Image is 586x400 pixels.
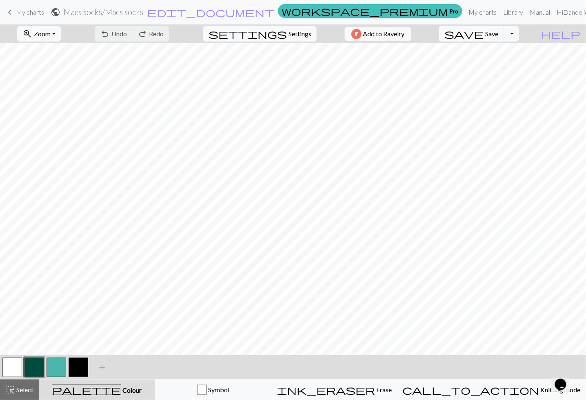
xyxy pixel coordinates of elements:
[147,7,274,18] span: edit_document
[155,380,272,400] button: Symbol
[121,386,142,394] span: Colour
[527,4,554,20] a: Manual
[277,384,375,396] span: ink_eraser
[64,7,143,17] h2: Macs socks / Macs socks
[552,367,578,392] iframe: chat widget
[444,28,484,40] span: save
[203,26,317,42] button: SettingsSettings
[500,4,527,20] a: Library
[345,27,411,41] button: Add to Ravelry
[402,384,539,396] span: call_to_action
[375,386,392,393] span: Erase
[22,28,32,40] span: zoom_in
[5,384,15,396] span: highlight_alt
[52,384,121,396] span: palette
[397,380,586,400] button: Knitting mode
[97,362,107,373] span: add
[5,7,15,18] span: keyboard_arrow_left
[207,386,229,393] span: Symbol
[539,386,581,393] span: Knitting mode
[15,386,33,393] span: Select
[5,5,44,19] a: My charts
[39,380,155,400] button: Colour
[209,28,287,40] span: settings
[289,29,311,39] span: Settings
[272,380,397,400] button: Erase
[16,8,44,16] span: My charts
[351,29,362,39] img: Ravelry
[34,30,51,37] span: Zoom
[51,7,60,18] span: public
[439,26,504,42] button: Save
[209,29,287,39] i: Settings
[17,26,61,42] button: Zoom
[363,29,405,39] span: Add to Ravelry
[278,4,462,18] a: Pro
[466,4,500,20] a: My charts
[485,30,498,37] span: Save
[282,5,448,17] span: workspace_premium
[542,28,581,40] span: help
